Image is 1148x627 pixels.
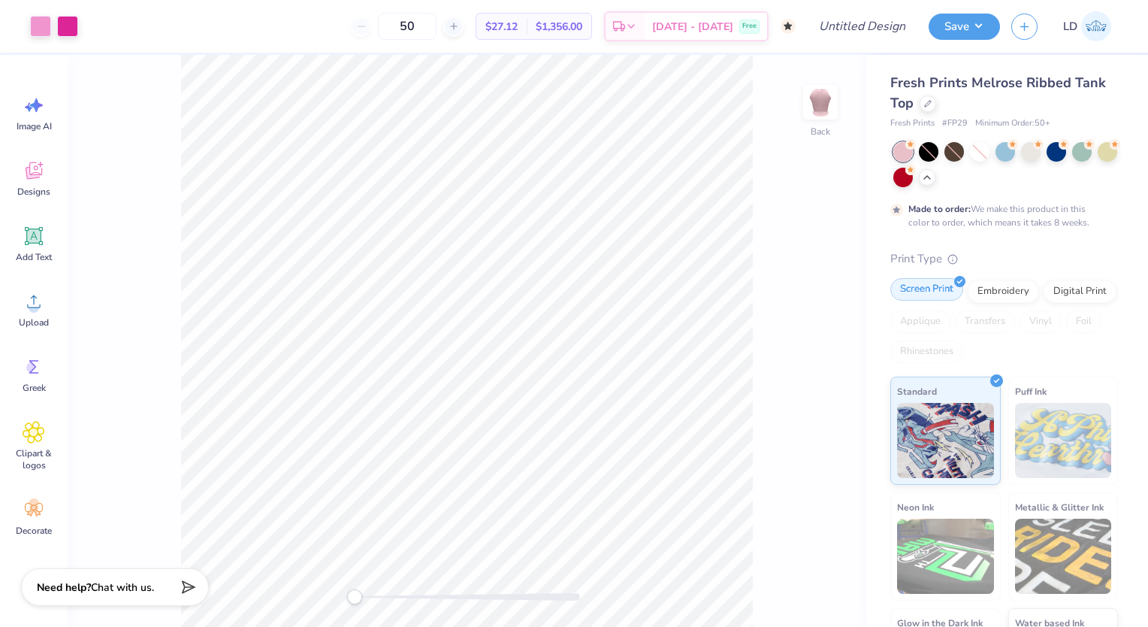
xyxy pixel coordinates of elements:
img: Metallic & Glitter Ink [1015,519,1112,594]
span: Clipart & logos [9,447,59,471]
span: $1,356.00 [536,19,582,35]
span: Image AI [17,120,52,132]
div: Back [811,125,830,138]
img: Neon Ink [897,519,994,594]
span: Minimum Order: 50 + [975,117,1050,130]
span: Chat with us. [91,580,154,595]
span: LD [1063,18,1077,35]
div: Transfers [955,310,1015,333]
input: – – [378,13,437,40]
span: Free [742,21,757,32]
input: Untitled Design [807,11,917,41]
div: Digital Print [1044,280,1116,303]
img: Lexus Diaz [1081,11,1111,41]
div: Rhinestones [890,341,963,363]
span: Greek [23,382,46,394]
span: # FP29 [942,117,968,130]
span: Decorate [16,525,52,537]
span: Designs [17,186,50,198]
img: Back [805,87,835,117]
div: Print Type [890,250,1118,268]
span: Puff Ink [1015,383,1047,399]
span: Neon Ink [897,499,934,515]
span: Standard [897,383,937,399]
button: Save [929,14,1000,40]
div: Accessibility label [347,589,362,604]
strong: Need help? [37,580,91,595]
img: Puff Ink [1015,403,1112,478]
span: $27.12 [485,19,518,35]
span: Metallic & Glitter Ink [1015,499,1104,515]
span: Fresh Prints [890,117,935,130]
strong: Made to order: [908,203,971,215]
div: Embroidery [968,280,1039,303]
div: Applique [890,310,950,333]
div: We make this product in this color to order, which means it takes 8 weeks. [908,202,1093,229]
div: Vinyl [1020,310,1062,333]
span: Add Text [16,251,52,263]
img: Standard [897,403,994,478]
span: Upload [19,317,49,329]
a: LD [1056,11,1118,41]
div: Foil [1066,310,1101,333]
span: [DATE] - [DATE] [652,19,733,35]
div: Screen Print [890,278,963,301]
span: Fresh Prints Melrose Ribbed Tank Top [890,74,1106,112]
